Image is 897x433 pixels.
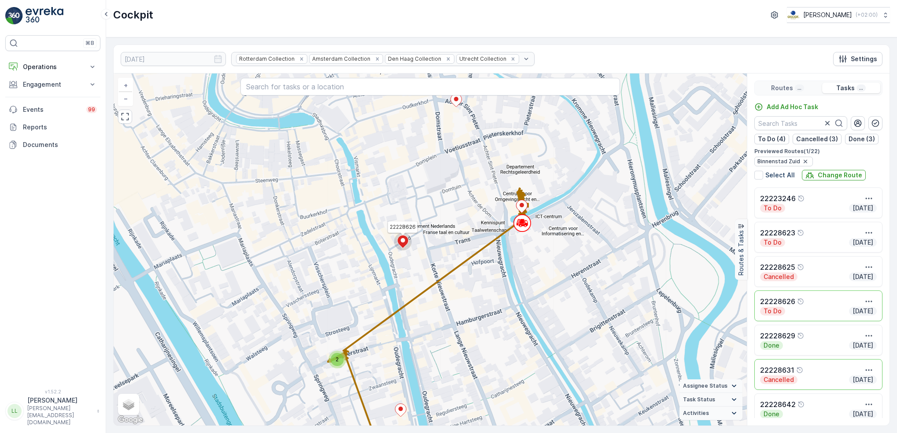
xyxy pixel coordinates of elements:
div: Help Tooltip Icon [797,264,804,271]
button: [PERSON_NAME](+02:00) [787,7,890,23]
a: Layers [119,395,138,414]
p: ... [858,84,864,92]
img: logo_light-DOdMpM7g.png [26,7,63,25]
p: Select All [765,171,795,180]
div: Help Tooltip Icon [797,195,805,202]
summary: Assignee Status [679,379,742,393]
button: Engagement [5,76,100,93]
p: Settings [851,55,877,63]
p: ( +02:00 ) [856,11,878,18]
p: [DATE] [852,375,874,384]
div: Help Tooltip Icon [796,367,803,374]
p: Reports [23,123,97,132]
p: 22228626 [760,296,795,307]
p: Done (3) [849,135,875,143]
p: Engagement [23,80,83,89]
p: ... [797,84,802,92]
p: Add Ad Hoc Task [767,103,818,111]
input: Search Tasks [754,116,847,130]
p: Cancelled (3) [796,135,838,143]
a: Documents [5,136,100,154]
img: logo [5,7,23,25]
p: To Do (4) [758,135,786,143]
input: Search for tasks or a location [240,78,620,95]
p: 22228625 [760,262,795,272]
span: Task Status [683,396,715,403]
p: Cancelled [763,272,795,281]
span: Binnenstad Zuid [757,158,800,165]
p: Operations [23,62,83,71]
summary: Task Status [679,393,742,407]
p: [PERSON_NAME] [27,396,92,405]
p: 22228631 [760,365,794,375]
input: dd/mm/yyyy [121,52,226,66]
button: Change Route [802,170,866,180]
p: 22228623 [760,228,795,238]
p: Cockpit [113,8,153,22]
span: Activities [683,410,709,417]
p: Tasks [836,84,855,92]
p: Documents [23,140,97,149]
p: 99 [88,106,95,113]
p: [DATE] [852,410,874,418]
div: Help Tooltip Icon [797,332,804,339]
p: Routes [771,84,793,92]
div: Help Tooltip Icon [797,401,805,408]
button: Cancelled (3) [793,134,842,144]
span: + [124,81,128,89]
p: Change Route [818,171,862,180]
button: Settings [833,52,882,66]
img: Google [116,414,145,426]
p: [DATE] [852,341,874,350]
button: Done (3) [845,134,879,144]
p: Cancelled [763,375,795,384]
p: Routes & Tasks [737,231,746,276]
a: Zoom In [119,79,132,92]
p: [PERSON_NAME][EMAIL_ADDRESS][DOMAIN_NAME] [27,405,92,426]
p: Previewed Routes ( 1 / 22 ) [754,148,882,155]
p: Done [763,341,780,350]
p: To Do [763,204,783,213]
p: 22228642 [760,399,796,410]
p: Done [763,410,780,418]
div: LL [7,404,22,418]
span: v 1.52.2 [5,389,100,394]
img: basis-logo_rgb2x.png [787,10,800,20]
a: Events99 [5,101,100,118]
p: Events [23,105,81,114]
button: Operations [5,58,100,76]
button: To Do (4) [754,134,789,144]
p: [DATE] [852,307,874,316]
span: − [124,95,128,102]
div: Help Tooltip Icon [797,229,804,236]
p: To Do [763,307,783,316]
p: To Do [763,238,783,247]
a: Add Ad Hoc Task [754,103,818,111]
a: Open this area in Google Maps (opens a new window) [116,414,145,426]
p: ⌘B [85,40,94,47]
p: [DATE] [852,238,874,247]
summary: Activities [679,407,742,420]
p: [DATE] [852,204,874,213]
p: [PERSON_NAME] [803,11,852,19]
p: 22223246 [760,193,796,204]
span: 2 [336,356,339,363]
div: Help Tooltip Icon [797,298,804,305]
a: Reports [5,118,100,136]
span: Assignee Status [683,382,727,389]
button: LL[PERSON_NAME][PERSON_NAME][EMAIL_ADDRESS][DOMAIN_NAME] [5,396,100,426]
a: Zoom Out [119,92,132,105]
p: 22228629 [760,330,795,341]
p: [DATE] [852,272,874,281]
div: 2 [329,351,346,368]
